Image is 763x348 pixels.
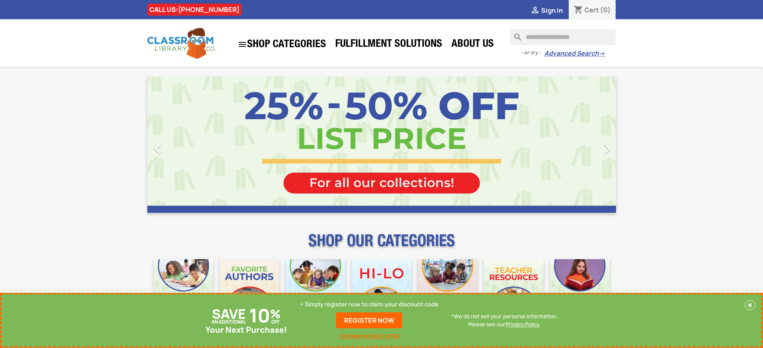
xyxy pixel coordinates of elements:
i: search [510,29,519,39]
a:  Sign in [530,6,563,15]
a: Advanced Search→ [544,50,605,58]
img: CLC_Favorite_Authors_Mobile.jpg [219,259,279,319]
span: (0) [600,6,611,14]
a: Fulfillment Solutions [331,37,446,53]
img: Classroom Library Company [147,28,215,59]
i:  [238,40,247,49]
input: Search [510,29,616,45]
i: shopping_cart [574,6,583,15]
a: SHOP CATEGORIES [234,36,330,53]
img: CLC_Bulk_Mobile.jpg [154,259,213,319]
div: CALL US: [147,4,242,16]
img: CLC_Dyslexia_Mobile.jpg [550,259,610,319]
span: Sign in [541,6,563,15]
span: → [599,50,605,58]
a: Previous [147,77,218,213]
ul: Carousel container [147,77,616,213]
img: CLC_Teacher_Resources_Mobile.jpg [484,259,544,319]
p: SHOP OUR CATEGORIES [147,238,616,253]
i:  [597,139,617,159]
a: About Us [447,37,498,53]
img: CLC_Phonics_And_Decodables_Mobile.jpg [286,259,345,319]
img: CLC_Fiction_Nonfiction_Mobile.jpg [418,259,477,319]
i:  [148,139,168,159]
span: - or try - [521,49,544,57]
a: Next [546,77,616,213]
a: [PHONE_NUMBER] [178,5,240,14]
span: Cart [584,6,599,14]
i:  [530,6,540,16]
img: CLC_HiLo_Mobile.jpg [352,259,411,319]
